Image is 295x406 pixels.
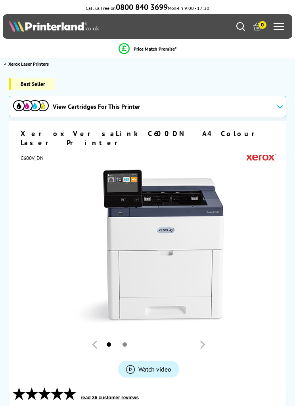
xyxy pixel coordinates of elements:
span: Watch video [138,365,171,373]
span: C600V_DN [21,155,44,161]
a: Printerland Logo [9,19,147,34]
span: Price Match Promise* [134,46,177,52]
img: Printerland Logo [9,19,99,32]
h1: Xerox VersaLink C600DN A4 Colour Laser Printer [21,129,276,147]
span: 0 [259,21,266,29]
img: Xerox [247,151,276,163]
b: 0800 840 3699 [116,2,168,12]
a: 0 [253,22,262,31]
button: read 36 customer reviews [78,395,141,401]
img: View Cartridges [13,100,49,111]
a: Product_All_Videos [118,361,179,378]
a: Search [236,22,245,31]
img: Xerox VersaLink C600DN [71,169,226,324]
span: Xerox Laser Printers [8,60,49,68]
span: View Cartridges For This Printer [53,102,140,110]
li: modal_Promise [4,42,291,56]
a: Xerox Laser Printers [8,60,51,68]
a: 0800 840 3699 [116,5,168,11]
span: Best Seller [9,78,55,90]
